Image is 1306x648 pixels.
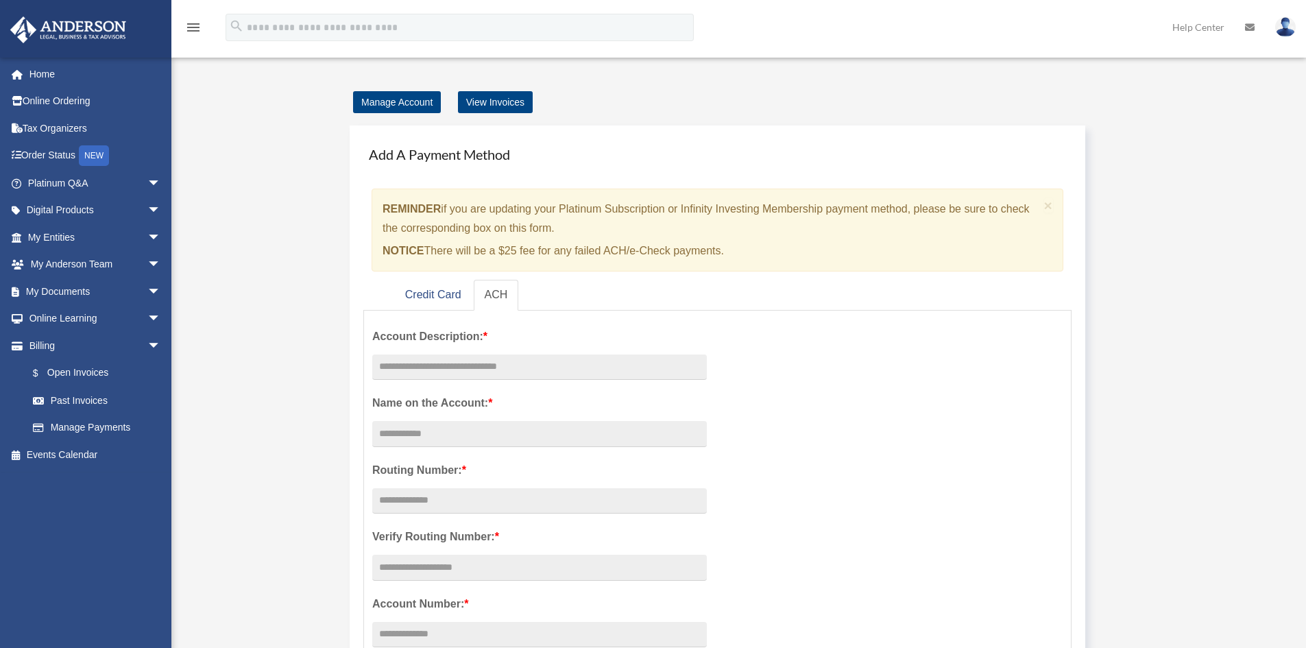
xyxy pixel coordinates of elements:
a: ACH [474,280,519,311]
img: User Pic [1275,17,1296,37]
i: search [229,19,244,34]
span: arrow_drop_down [147,305,175,333]
a: menu [185,24,202,36]
label: Verify Routing Number: [372,527,707,547]
a: Platinum Q&Aarrow_drop_down [10,169,182,197]
strong: NOTICE [383,245,424,256]
a: Tax Organizers [10,115,182,142]
a: Order StatusNEW [10,142,182,170]
span: arrow_drop_down [147,224,175,252]
a: My Entitiesarrow_drop_down [10,224,182,251]
a: Past Invoices [19,387,182,414]
a: Manage Account [353,91,441,113]
span: × [1044,197,1053,213]
label: Name on the Account: [372,394,707,413]
label: Account Number: [372,595,707,614]
p: There will be a $25 fee for any failed ACH/e-Check payments. [383,241,1039,261]
span: arrow_drop_down [147,332,175,360]
a: Credit Card [394,280,472,311]
a: My Anderson Teamarrow_drop_down [10,251,182,278]
label: Routing Number: [372,461,707,480]
a: Events Calendar [10,441,182,468]
a: Online Learningarrow_drop_down [10,305,182,333]
span: arrow_drop_down [147,197,175,225]
a: Digital Productsarrow_drop_down [10,197,182,224]
div: if you are updating your Platinum Subscription or Infinity Investing Membership payment method, p... [372,189,1063,272]
div: NEW [79,145,109,166]
a: Home [10,60,182,88]
a: View Invoices [458,91,533,113]
a: My Documentsarrow_drop_down [10,278,182,305]
span: arrow_drop_down [147,169,175,197]
button: Close [1044,198,1053,213]
a: $Open Invoices [19,359,182,387]
strong: REMINDER [383,203,441,215]
img: Anderson Advisors Platinum Portal [6,16,130,43]
label: Account Description: [372,327,707,346]
span: arrow_drop_down [147,251,175,279]
a: Manage Payments [19,414,175,442]
i: menu [185,19,202,36]
span: arrow_drop_down [147,278,175,306]
a: Billingarrow_drop_down [10,332,182,359]
span: $ [40,365,47,382]
a: Online Ordering [10,88,182,115]
h4: Add A Payment Method [363,139,1072,169]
